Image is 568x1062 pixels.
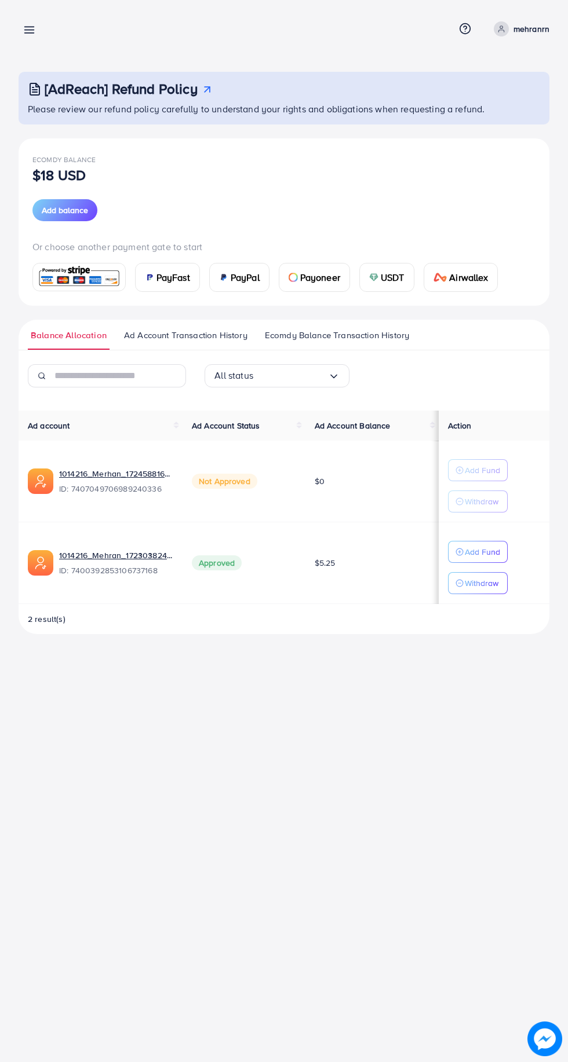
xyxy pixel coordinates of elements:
span: Airwallex [449,270,487,284]
span: Balance Allocation [31,329,107,342]
span: PayFast [156,270,190,284]
p: Add Fund [465,463,500,477]
img: card [434,273,447,282]
p: Please review our refund policy carefully to understand your rights and obligations when requesti... [28,102,542,116]
div: Search for option [205,364,349,387]
span: Add balance [42,204,88,216]
span: Ecomdy Balance Transaction History [265,329,409,342]
img: card [289,273,298,282]
a: card [32,263,126,291]
span: Payoneer [300,270,340,284]
button: Add Fund [448,459,508,481]
button: Add Fund [448,541,508,563]
span: $0 [315,475,325,487]
span: $5.25 [315,557,336,569]
a: 1014216_Mehran_1723038241071 [59,550,173,561]
span: Action [448,420,471,431]
img: card [37,265,122,290]
h3: [AdReach] Refund Policy [45,80,198,97]
input: Search for option [253,367,328,384]
span: Approved [192,555,242,570]
button: Withdraw [448,490,508,512]
span: All status [214,367,253,384]
span: 2 result(s) [28,613,65,625]
div: <span class='underline'>1014216_Merhan_1724588164299</span></br>7407049706989240336 [59,468,173,495]
a: cardPayoneer [279,263,350,292]
span: ID: 7407049706989240336 [59,483,173,495]
span: ID: 7400392853106737168 [59,565,173,576]
p: $18 USD [32,168,86,182]
img: card [145,273,154,282]
span: Ad Account Transaction History [124,329,247,342]
a: cardPayFast [135,263,200,292]
p: mehranrn [514,22,549,36]
span: Not Approved [192,474,257,489]
a: 1014216_Merhan_1724588164299 [59,468,173,479]
a: cardAirwallex [424,263,498,292]
img: image [527,1021,562,1056]
p: Add Fund [465,545,500,559]
span: Ad Account Status [192,420,260,431]
span: Ecomdy Balance [32,155,96,164]
button: Add balance [32,199,97,221]
span: Ad account [28,420,70,431]
div: <span class='underline'>1014216_Mehran_1723038241071</span></br>7400392853106737168 [59,550,173,576]
p: Withdraw [465,576,498,590]
img: ic-ads-acc.e4c84228.svg [28,550,53,576]
img: card [219,273,228,282]
button: Withdraw [448,572,508,594]
p: Or choose another payment gate to start [32,240,536,254]
a: mehranrn [489,21,549,36]
span: USDT [381,270,405,284]
img: ic-ads-acc.e4c84228.svg [28,468,53,494]
span: PayPal [231,270,260,284]
p: Withdraw [465,495,498,508]
span: Ad Account Balance [315,420,391,431]
a: cardUSDT [359,263,414,292]
a: cardPayPal [209,263,270,292]
img: card [369,273,378,282]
